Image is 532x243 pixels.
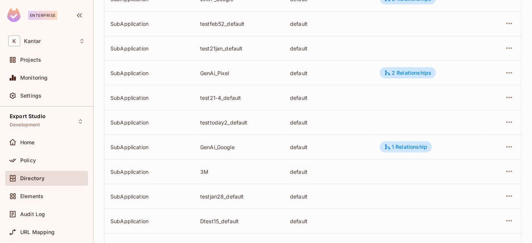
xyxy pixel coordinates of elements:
[20,75,48,81] span: Monitoring
[200,70,278,77] div: GenAi_Pixel
[20,93,42,99] span: Settings
[10,122,40,128] span: Development
[290,45,368,52] div: default
[200,94,278,101] div: test21-4_default
[110,144,188,151] div: SubApplication
[290,144,368,151] div: default
[20,229,55,235] span: URL Mapping
[290,70,368,77] div: default
[20,57,41,63] span: Projects
[20,157,36,163] span: Policy
[200,193,278,200] div: testjan28_default
[200,45,278,52] div: test21jan_default
[110,218,188,225] div: SubApplication
[28,11,57,20] div: Enterprise
[8,36,20,46] span: K
[20,139,35,145] span: Home
[110,119,188,126] div: SubApplication
[110,193,188,200] div: SubApplication
[110,70,188,77] div: SubApplication
[20,193,43,199] span: Elements
[200,119,278,126] div: testtoday2_default
[200,218,278,225] div: Dtest15_default
[24,38,41,44] span: Workspace: Kantar
[290,168,368,175] div: default
[10,113,46,119] span: Export Studio
[290,94,368,101] div: default
[110,94,188,101] div: SubApplication
[200,144,278,151] div: GenAi_Google
[110,45,188,52] div: SubApplication
[290,193,368,200] div: default
[200,20,278,27] div: testfeb52_default
[384,70,431,76] div: 2 Relationships
[7,8,21,22] img: SReyMgAAAABJRU5ErkJggg==
[290,218,368,225] div: default
[20,175,45,181] span: Directory
[20,211,45,217] span: Audit Log
[384,144,427,150] div: 1 Relationship
[110,20,188,27] div: SubApplication
[290,119,368,126] div: default
[290,20,368,27] div: default
[110,168,188,175] div: SubApplication
[200,168,278,175] div: 3M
